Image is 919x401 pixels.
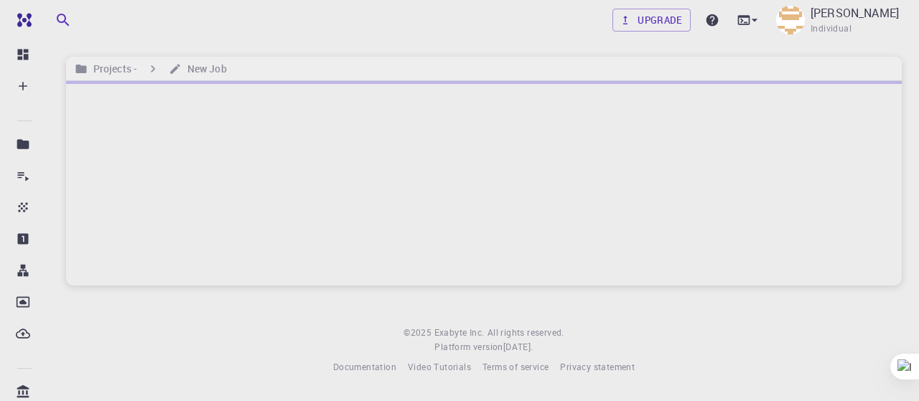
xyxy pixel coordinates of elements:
[88,61,137,77] h6: Projects -
[503,340,533,354] a: [DATE].
[488,326,564,340] span: All rights reserved.
[776,6,805,34] img: Emilia
[560,360,635,374] a: Privacy statement
[333,360,396,374] a: Documentation
[408,361,471,372] span: Video Tutorials
[11,13,32,27] img: logo
[72,61,230,77] nav: breadcrumb
[560,361,635,372] span: Privacy statement
[333,361,396,372] span: Documentation
[482,361,549,372] span: Terms of service
[403,326,434,340] span: © 2025
[434,340,503,354] span: Platform version
[482,360,549,374] a: Terms of service
[408,360,471,374] a: Video Tutorials
[182,61,227,77] h6: New Job
[434,326,485,338] span: Exabyte Inc.
[503,341,533,352] span: [DATE] .
[811,22,852,36] span: Individual
[434,326,485,340] a: Exabyte Inc.
[612,9,691,32] a: Upgrade
[811,4,899,22] p: [PERSON_NAME]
